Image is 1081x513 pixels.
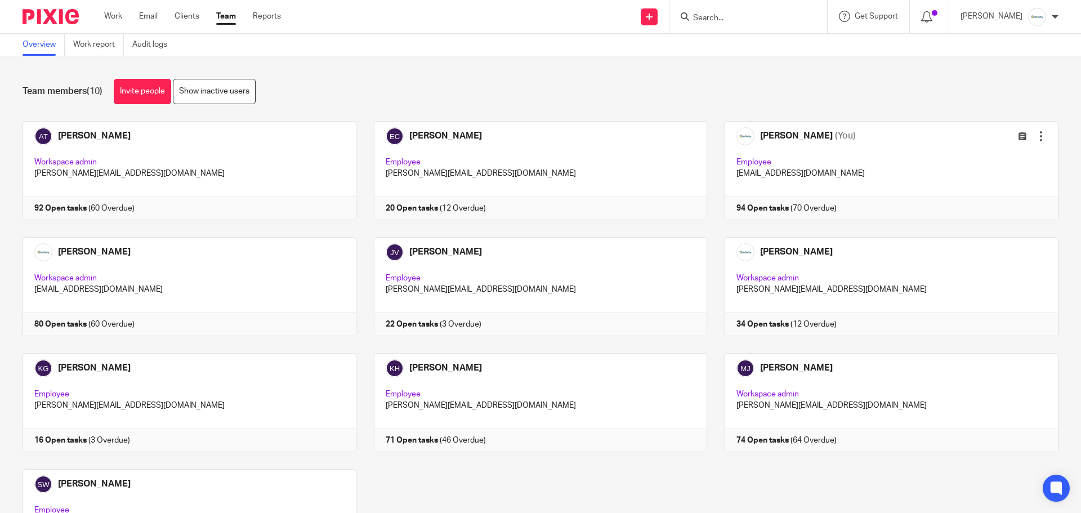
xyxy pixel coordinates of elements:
a: Work report [73,34,124,56]
a: Team [216,11,236,22]
a: Invite people [114,79,171,104]
h1: Team members [23,86,102,97]
img: Infinity%20Logo%20with%20Whitespace%20.png [1028,8,1046,26]
img: Pixie [23,9,79,24]
a: Audit logs [132,34,176,56]
a: Show inactive users [173,79,256,104]
a: Work [104,11,122,22]
a: Overview [23,34,65,56]
p: [PERSON_NAME] [961,11,1022,22]
span: (10) [87,87,102,96]
span: Get Support [855,12,898,20]
a: Reports [253,11,281,22]
input: Search [692,14,793,24]
a: Clients [175,11,199,22]
a: Email [139,11,158,22]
